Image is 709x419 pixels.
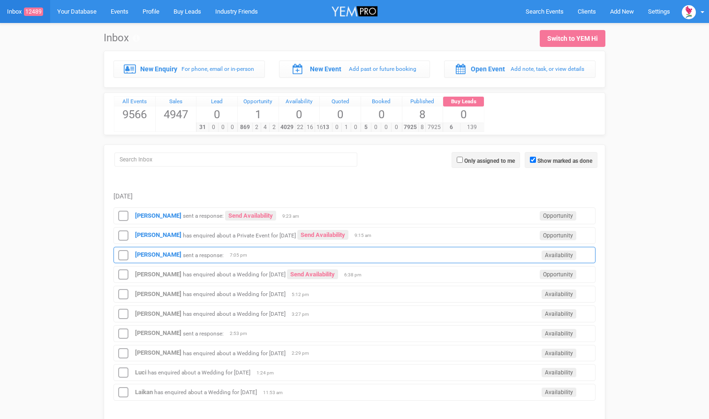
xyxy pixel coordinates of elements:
span: 3:27 pm [292,311,315,318]
small: has enquired about a Wedding for [DATE] [148,369,250,376]
a: Switch to YEM Hi [540,30,605,47]
label: Show marked as done [537,157,592,165]
h1: Inbox [104,32,140,44]
span: 0 [320,107,361,122]
span: Opportunity [540,231,576,240]
a: Open Event Add note, task, or view details [444,61,596,77]
img: open-uri20190322-4-14wp8y4 [682,5,696,19]
a: Send Availability [287,269,338,279]
span: 0 [443,107,484,122]
span: Opportunity [540,270,576,279]
small: sent a response: [183,330,224,336]
span: Availability [542,349,576,358]
span: 9:23 am [282,213,306,220]
span: 0 [196,107,237,122]
span: 0 [351,123,361,132]
label: Only assigned to me [464,157,515,165]
span: Availability [542,289,576,299]
span: 16 [305,123,315,132]
span: 4029 [279,123,295,132]
a: Availability [279,97,320,107]
small: sent a response: [183,251,224,258]
a: Booked [361,97,402,107]
span: Availability [542,329,576,338]
small: For phone, email or in-person [181,66,254,72]
span: 1 [238,107,279,122]
span: 6:38 pm [344,272,368,278]
span: 7925 [425,123,443,132]
span: 0 [361,107,402,122]
span: 8 [418,123,426,132]
label: New Enquiry [140,64,177,74]
a: Send Availability [297,230,348,240]
span: 2:29 pm [292,350,315,357]
a: [PERSON_NAME] [135,231,181,238]
span: 4947 [156,107,196,122]
span: 1 [341,123,351,132]
span: 5 [361,123,371,132]
span: 0 [227,123,237,132]
a: New Enquiry For phone, email or in-person [113,61,265,77]
small: has enquired about a Wedding for [DATE] [154,389,257,396]
a: [PERSON_NAME] [135,329,181,336]
span: 5:12 pm [292,291,315,298]
span: Availability [542,388,576,397]
span: 0 [371,123,382,132]
span: 1:24 pm [256,370,280,376]
span: 0 [381,123,392,132]
span: 8 [402,107,443,122]
span: 4 [261,123,270,132]
strong: [PERSON_NAME] [135,349,181,356]
a: [PERSON_NAME] [135,212,181,219]
a: Sales [156,97,196,107]
span: 0 [332,123,342,132]
div: Switch to YEM Hi [547,34,598,43]
h5: [DATE] [113,193,596,200]
span: 2 [269,123,278,132]
a: Lead [196,97,237,107]
a: [PERSON_NAME] [135,290,181,297]
span: 7:05 pm [230,252,253,259]
a: [PERSON_NAME] [135,251,181,258]
a: Published [402,97,443,107]
small: has enquired about a Wedding for [DATE] [183,291,286,297]
span: 869 [237,123,253,132]
label: Open Event [471,64,505,74]
a: Send Availability [225,211,276,221]
span: 0 [209,123,219,132]
a: All Events [114,97,155,107]
span: 12489 [24,8,43,16]
span: 6 [443,123,460,132]
span: 0 [279,107,320,122]
small: has enquired about a Wedding for [DATE] [183,350,286,356]
span: 22 [295,123,305,132]
strong: [PERSON_NAME] [135,271,181,278]
span: 13 [319,123,332,132]
small: Add note, task, or view details [511,66,584,72]
div: Quoted [320,97,361,107]
span: 0 [218,123,228,132]
strong: Laikan [135,389,153,396]
span: 16 [315,123,325,132]
span: Availability [542,251,576,260]
small: has enquired about a Private Event for [DATE] [183,232,296,238]
span: 31 [196,123,209,132]
small: sent a response: [183,213,224,219]
label: New Event [310,64,341,74]
span: 7925 [402,123,419,132]
span: Add New [610,8,634,15]
span: Opportunity [540,211,576,221]
strong: [PERSON_NAME] [135,310,181,317]
span: Availability [542,368,576,377]
span: 139 [460,123,484,132]
a: Buy Leads [443,97,484,107]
